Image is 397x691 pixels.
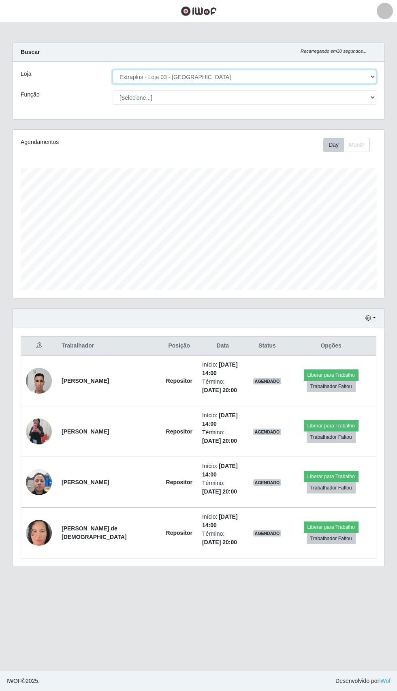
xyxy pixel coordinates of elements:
[62,428,109,435] strong: [PERSON_NAME]
[6,677,40,685] span: © 2025 .
[202,387,237,393] time: [DATE] 20:00
[202,361,238,376] time: [DATE] 14:00
[202,479,243,496] li: Término:
[21,70,31,78] label: Loja
[202,488,237,495] time: [DATE] 20:00
[307,381,356,392] button: Trabalhador Faltou
[248,337,286,356] th: Status
[253,378,282,384] span: AGENDADO
[253,429,282,435] span: AGENDADO
[202,378,243,395] li: Término:
[202,462,243,479] li: Início:
[323,138,370,152] div: First group
[202,463,238,478] time: [DATE] 14:00
[202,428,243,445] li: Término:
[344,138,370,152] button: Month
[62,525,126,540] strong: [PERSON_NAME] de [DEMOGRAPHIC_DATA]
[62,479,109,485] strong: [PERSON_NAME]
[6,678,21,684] span: IWOF
[202,438,237,444] time: [DATE] 20:00
[21,138,162,146] div: Agendamentos
[379,678,391,684] a: iWof
[202,539,237,545] time: [DATE] 20:00
[202,361,243,378] li: Início:
[304,420,359,431] button: Liberar para Trabalho
[307,533,356,544] button: Trabalhador Faltou
[253,530,282,536] span: AGENDADO
[26,465,52,499] img: 1756647806574.jpeg
[202,412,238,427] time: [DATE] 14:00
[323,138,376,152] div: Toolbar with button groups
[166,428,192,435] strong: Repositor
[307,431,356,443] button: Trabalhador Faltou
[253,479,282,486] span: AGENDADO
[166,378,192,384] strong: Repositor
[307,482,356,494] button: Trabalhador Faltou
[286,337,376,356] th: Opções
[202,513,238,528] time: [DATE] 14:00
[202,530,243,547] li: Término:
[166,479,192,485] strong: Repositor
[166,530,192,536] strong: Repositor
[62,378,109,384] strong: [PERSON_NAME]
[301,49,367,54] i: Recarregando em 30 segundos...
[21,49,40,55] strong: Buscar
[202,411,243,428] li: Início:
[335,677,391,685] span: Desenvolvido por
[304,471,359,482] button: Liberar para Trabalho
[202,513,243,530] li: Início:
[161,337,197,356] th: Posição
[26,510,52,556] img: 1758299119376.jpeg
[304,369,359,381] button: Liberar para Trabalho
[57,337,161,356] th: Trabalhador
[26,403,52,460] img: 1756221911174.jpeg
[304,521,359,533] button: Liberar para Trabalho
[181,6,217,16] img: CoreUI Logo
[323,138,344,152] button: Day
[197,337,248,356] th: Data
[21,90,40,99] label: Função
[26,363,52,398] img: 1755648564226.jpeg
